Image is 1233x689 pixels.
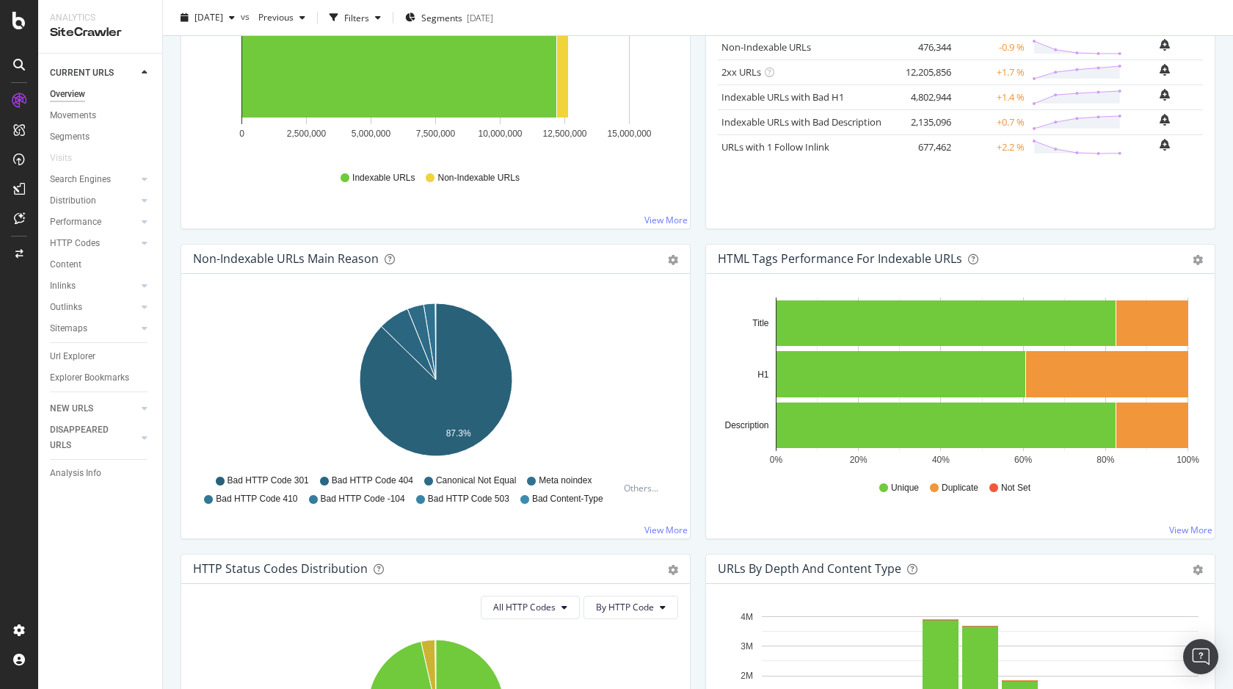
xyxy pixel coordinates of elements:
span: Duplicate [942,482,978,494]
div: Movements [50,108,96,123]
span: Bad HTTP Code 410 [216,493,297,505]
span: vs [241,10,252,22]
span: Non-Indexable URLs [437,172,519,184]
span: Canonical Not Equal [436,475,516,487]
span: Bad Content-Type [532,493,603,505]
div: Filters [344,11,369,24]
div: Analysis Info [50,466,101,481]
svg: A chart. [193,297,678,468]
div: CURRENT URLS [50,65,114,81]
a: Indexable URLs with Bad Description [721,115,881,129]
a: View More [1169,524,1212,536]
div: Others... [624,482,665,494]
td: +2.2 % [955,134,1028,159]
text: H1 [757,369,769,380]
a: Inlinks [50,278,137,294]
a: Segments [50,129,152,145]
td: +1.7 % [955,59,1028,84]
div: Search Engines [50,172,111,187]
button: Previous [252,6,311,29]
text: 3M [741,641,753,652]
div: Segments [50,129,90,145]
div: Distribution [50,193,96,209]
td: 12,205,856 [896,59,955,84]
a: HTTP Codes [50,236,137,251]
div: HTML Tags Performance for Indexable URLs [718,251,962,266]
div: Visits [50,151,72,166]
div: Performance [50,214,101,230]
div: bell-plus [1160,114,1170,126]
span: Previous [252,11,294,24]
a: Indexable URLs with Bad H1 [721,90,844,104]
text: 100% [1176,455,1199,465]
a: Outlinks [50,300,137,315]
div: bell-plus [1160,64,1170,76]
svg: A chart. [718,297,1203,468]
div: Content [50,257,81,273]
td: -0.9 % [955,35,1028,59]
div: Inlinks [50,278,76,294]
div: Outlinks [50,300,82,315]
div: gear [668,255,678,265]
text: 80% [1096,455,1114,465]
a: View More [644,524,688,536]
button: Filters [324,6,387,29]
span: Bad HTTP Code 301 [228,475,309,487]
text: Title [752,318,769,328]
div: DISAPPEARED URLS [50,422,124,453]
a: URLs with 1 Follow Inlink [721,140,829,154]
text: 87.3% [446,428,471,439]
a: Distribution [50,193,137,209]
a: NEW URLS [50,401,137,416]
div: Url Explorer [50,349,95,364]
text: 0 [239,129,244,139]
td: 4,802,944 [896,84,955,109]
text: 5,000,000 [352,129,391,139]
text: Description [724,420,768,430]
a: 2xx URLs [721,65,761,79]
text: 15,000,000 [607,129,651,139]
div: Non-Indexable URLs Main Reason [193,251,379,266]
button: By HTTP Code [583,596,678,619]
a: CURRENT URLS [50,65,137,81]
text: 10,000,000 [478,129,522,139]
div: gear [1193,255,1203,265]
div: URLs by Depth and Content Type [718,561,901,576]
td: +0.7 % [955,109,1028,134]
span: Unique [891,482,919,494]
button: [DATE] [175,6,241,29]
a: Search Engines [50,172,137,187]
td: 2,135,096 [896,109,955,134]
div: [DATE] [467,11,493,24]
div: bell-plus [1160,139,1170,151]
text: 40% [932,455,950,465]
div: gear [1193,565,1203,575]
div: Analytics [50,12,150,24]
a: Overview [50,87,152,102]
text: 2,500,000 [287,129,327,139]
a: Performance [50,214,137,230]
button: Segments[DATE] [399,6,499,29]
a: Url Explorer [50,349,152,364]
div: bell-plus [1160,39,1170,51]
div: bell-plus [1160,89,1170,101]
a: Non-Indexable URLs [721,40,811,54]
a: Explorer Bookmarks [50,370,152,386]
span: Meta noindex [539,475,592,487]
div: SiteCrawler [50,24,150,41]
div: Explorer Bookmarks [50,370,129,386]
span: 2025 Aug. 31st [194,11,223,24]
a: DISAPPEARED URLS [50,422,137,453]
text: 4M [741,612,753,622]
a: Content [50,257,152,273]
div: Overview [50,87,85,102]
text: 12,500,000 [542,129,586,139]
text: 60% [1014,455,1032,465]
div: gear [668,565,678,575]
span: Bad HTTP Code 503 [428,493,509,505]
div: HTTP Status Codes Distribution [193,561,368,576]
div: Sitemaps [50,321,87,336]
span: Bad HTTP Code -104 [321,493,405,505]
